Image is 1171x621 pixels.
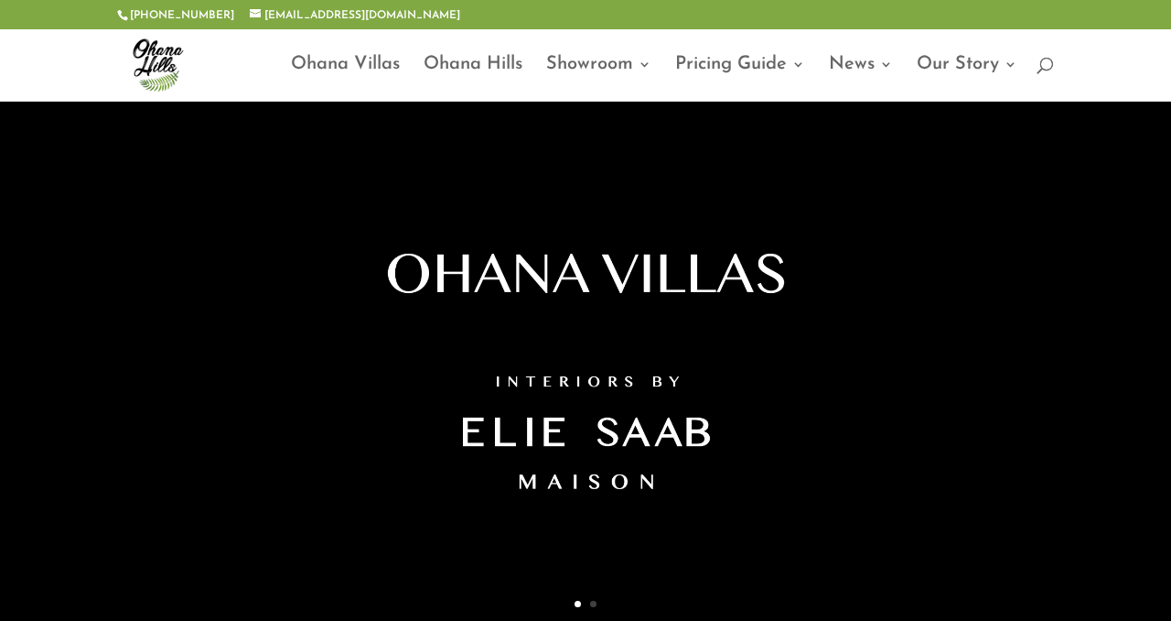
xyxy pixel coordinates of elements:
a: Showroom [546,58,651,101]
a: [EMAIL_ADDRESS][DOMAIN_NAME] [250,10,460,21]
a: Our Story [917,58,1017,101]
a: [PHONE_NUMBER] [130,10,234,21]
a: Ohana Hills [424,58,522,101]
a: 2 [590,601,596,607]
img: ohana-hills [121,27,194,101]
a: Ohana Villas [291,58,400,101]
a: Pricing Guide [675,58,805,101]
a: News [829,58,893,101]
a: 1 [575,601,581,607]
